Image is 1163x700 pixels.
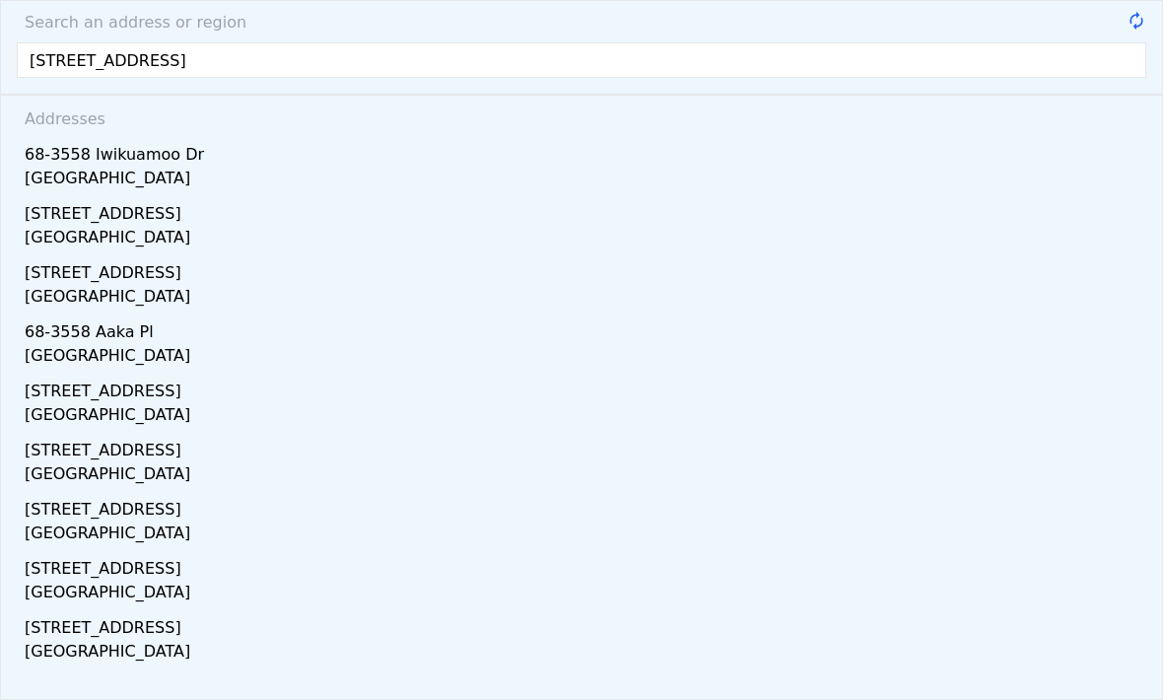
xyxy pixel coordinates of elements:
[25,313,1146,344] div: 68-3558 Aaka Pl
[25,226,1146,253] div: [GEOGRAPHIC_DATA]
[25,167,1146,194] div: [GEOGRAPHIC_DATA]
[25,194,1146,226] div: [STREET_ADDRESS]
[25,581,1146,608] div: [GEOGRAPHIC_DATA]
[25,608,1146,640] div: [STREET_ADDRESS]
[25,253,1146,285] div: [STREET_ADDRESS]
[25,285,1146,313] div: [GEOGRAPHIC_DATA]
[25,372,1146,403] div: [STREET_ADDRESS]
[25,344,1146,372] div: [GEOGRAPHIC_DATA]
[17,96,1146,135] div: Addresses
[25,403,1146,431] div: [GEOGRAPHIC_DATA]
[25,522,1146,549] div: [GEOGRAPHIC_DATA]
[25,490,1146,522] div: [STREET_ADDRESS]
[25,462,1146,490] div: [GEOGRAPHIC_DATA]
[25,135,1146,167] div: 68-3558 Iwikuamoo Dr
[9,11,246,35] span: Search an address or region
[25,640,1146,667] div: [GEOGRAPHIC_DATA]
[25,667,1146,699] div: 91-1144 Haiano Pl
[25,431,1146,462] div: [STREET_ADDRESS]
[25,549,1146,581] div: [STREET_ADDRESS]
